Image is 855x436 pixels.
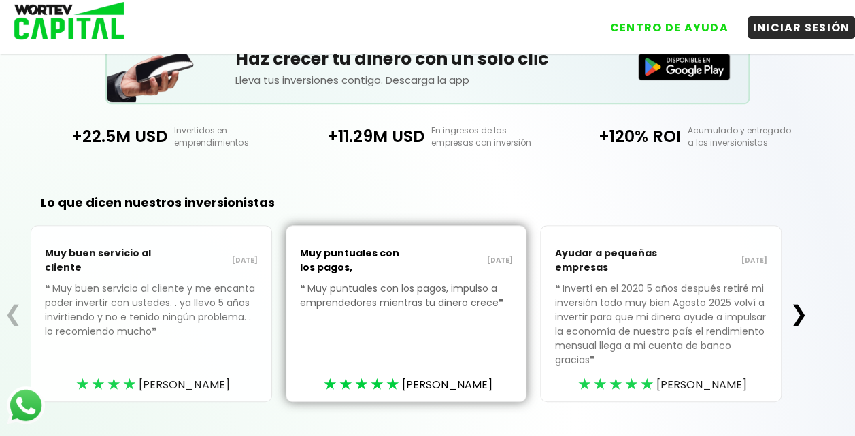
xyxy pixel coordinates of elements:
[681,124,813,149] p: Acumulado y entregado a los inversionistas
[589,353,597,367] span: ❞
[554,282,562,295] span: ❝
[43,124,168,148] p: +22.5M USD
[235,72,620,88] p: Lleva tus inversiones contigo. Descarga la app
[300,282,513,331] p: Muy puntuales con los pagos, impulso a emprendedores mientras tu dinero crece
[7,386,45,424] img: logos_whatsapp-icon.242b2217.svg
[45,282,258,359] p: Muy buen servicio al cliente y me encanta poder invertir con ustedes. . ya llevo 5 años invirtien...
[45,239,151,282] p: Muy buen servicio al cliente
[323,374,401,395] div: ★★★★★
[554,239,660,282] p: Ayudar a pequeñas empresas
[300,239,406,282] p: Muy puntuales con los pagos,
[45,282,52,295] span: ❝
[554,282,767,388] p: Invertí en el 2020 5 años después retiré mi inversión todo muy bien Agosto 2025 volví a invertir ...
[578,374,656,395] div: ★★★★★
[406,255,512,266] p: [DATE]
[235,46,620,72] h5: Haz crecer tu dinero con un solo clic
[300,282,307,295] span: ❝
[638,53,731,80] img: Disponible en Google Play
[786,300,812,327] button: ❯
[661,255,767,266] p: [DATE]
[401,376,492,393] span: [PERSON_NAME]
[499,296,506,309] span: ❞
[167,124,299,149] p: Invertidos en emprendimientos
[299,124,424,148] p: +11.29M USD
[152,324,159,338] span: ❞
[139,376,229,393] span: [PERSON_NAME]
[424,124,556,149] p: En ingresos de las empresas con inversión
[107,35,195,102] img: Teléfono
[605,16,734,39] button: CENTRO DE AYUDA
[556,124,681,148] p: +120% ROI
[76,374,139,395] div: ★★★★
[152,255,258,266] p: [DATE]
[656,376,747,393] span: [PERSON_NAME]
[591,6,734,39] a: CENTRO DE AYUDA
